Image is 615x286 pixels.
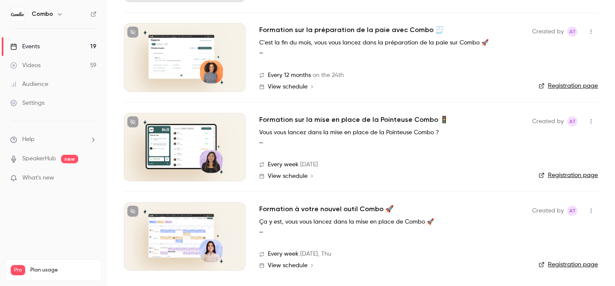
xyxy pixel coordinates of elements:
span: What's new [22,174,54,183]
span: [DATE], Thu [300,250,331,259]
a: Formation sur la préparation de la paie avec Combo 🧾 [259,25,444,35]
span: View schedule [268,262,307,268]
span: Created by [532,116,564,127]
p: Vous vous lancez dans la mise en place de la Pointeuse Combo ? [259,128,515,137]
div: Events [10,42,40,51]
p: Ça y est, vous vous lancez dans la mise en place de Combo 🚀 [259,218,515,227]
div: Settings [10,99,44,107]
div: Audience [10,80,48,88]
a: View schedule [259,83,518,90]
span: View schedule [268,84,307,90]
a: Registration page [539,171,598,180]
a: SpeakerHub [22,154,56,163]
span: Every week [268,250,299,259]
span: AT [569,116,576,127]
span: Amandine Test [567,116,577,127]
a: Formation sur la mise en place de la Pointeuse Combo 🚦 [259,115,448,125]
h6: Combo [32,10,53,18]
span: View schedule [268,173,307,179]
span: new [61,155,78,163]
img: Combo [11,7,24,21]
span: Help [22,135,35,144]
span: Created by [532,206,564,216]
span: on the 24th [313,71,344,80]
a: Registration page [539,82,598,90]
a: Registration page [539,260,598,269]
span: Pro [11,265,25,275]
span: [DATE] [300,160,318,169]
div: Videos [10,61,41,70]
span: Created by [532,27,564,37]
a: View schedule [259,173,518,180]
p: C'est la fin du mois, vous vous lancez dans la préparation de la paie sur Combo 🚀 [259,38,515,47]
span: AT [569,206,576,216]
li: help-dropdown-opener [10,135,97,144]
a: View schedule [259,262,518,269]
span: AT [569,27,576,37]
span: Amandine Test [567,206,577,216]
span: Every week [268,160,299,169]
a: Formation à votre nouvel outil Combo 🚀 [259,204,394,214]
span: Every 12 months [268,71,311,80]
span: Plan usage [30,267,96,274]
span: Amandine Test [567,27,577,37]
